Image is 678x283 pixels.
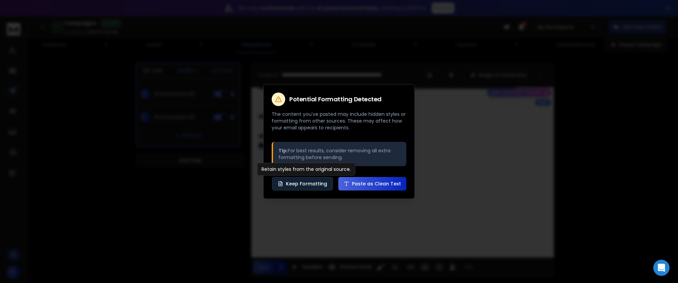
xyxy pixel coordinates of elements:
button: Paste as Clean Text [338,177,406,190]
div: Retain styles from the original source. [257,163,355,176]
button: Keep Formatting [272,177,333,190]
h2: Potential Formatting Detected [289,96,382,102]
div: Open Intercom Messenger [653,260,670,276]
strong: Tip: [278,147,288,154]
p: For best results, consider removing all extra formatting before sending. [278,147,401,161]
p: The content you've pasted may include hidden styles or formatting from other sources. These may a... [272,111,406,131]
